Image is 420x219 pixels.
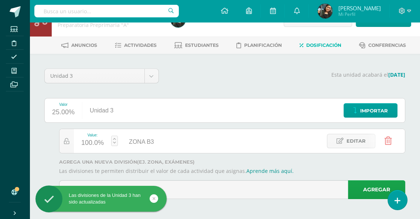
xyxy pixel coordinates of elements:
strong: [DATE] [388,71,405,78]
span: Importar [360,104,388,118]
a: Actividades [115,39,157,51]
div: Valor [52,102,75,107]
a: Aprende más aquí. [246,167,294,174]
div: Preparatoria Preprimaria 'A' [58,21,162,28]
a: Importar [344,103,397,118]
p: Las divisiones te permiten distribuir el valor de cada actividad que asignas. [59,168,405,174]
span: Dosificación [306,42,341,48]
span: Editar [346,134,366,148]
span: Anuncios [71,42,97,48]
a: Conferencias [359,39,406,51]
a: Estudiantes [174,39,219,51]
div: 25.00% [52,107,75,118]
a: Unidad 3 [45,69,158,83]
input: Busca un usuario... [34,5,179,17]
p: Esta unidad acabará el [168,72,405,78]
div: 100.0% [81,137,104,149]
span: Unidad 3 [50,69,139,83]
div: Unidad 3 [82,98,121,122]
input: Escribe el nombre de la división aquí [59,181,405,199]
div: Las divisiones de la Unidad 3 han sido actualizadas [35,192,167,205]
div: Value: [81,133,104,137]
a: Anuncios [61,39,97,51]
img: 439d448c487c85982186577c6a0dea94.png [318,4,332,18]
span: [PERSON_NAME] [338,4,380,12]
span: Estudiantes [185,42,219,48]
span: Mi Perfil [338,11,380,17]
span: Planificación [244,42,282,48]
a: Agregar [348,180,405,199]
a: Planificación [236,39,282,51]
span: ZONA B3 [129,139,154,145]
strong: (ej. Zona, Exámenes) [137,159,195,165]
a: Dosificación [300,39,341,51]
label: Agrega una nueva división [59,159,405,165]
span: Actividades [124,42,157,48]
span: Conferencias [368,42,406,48]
